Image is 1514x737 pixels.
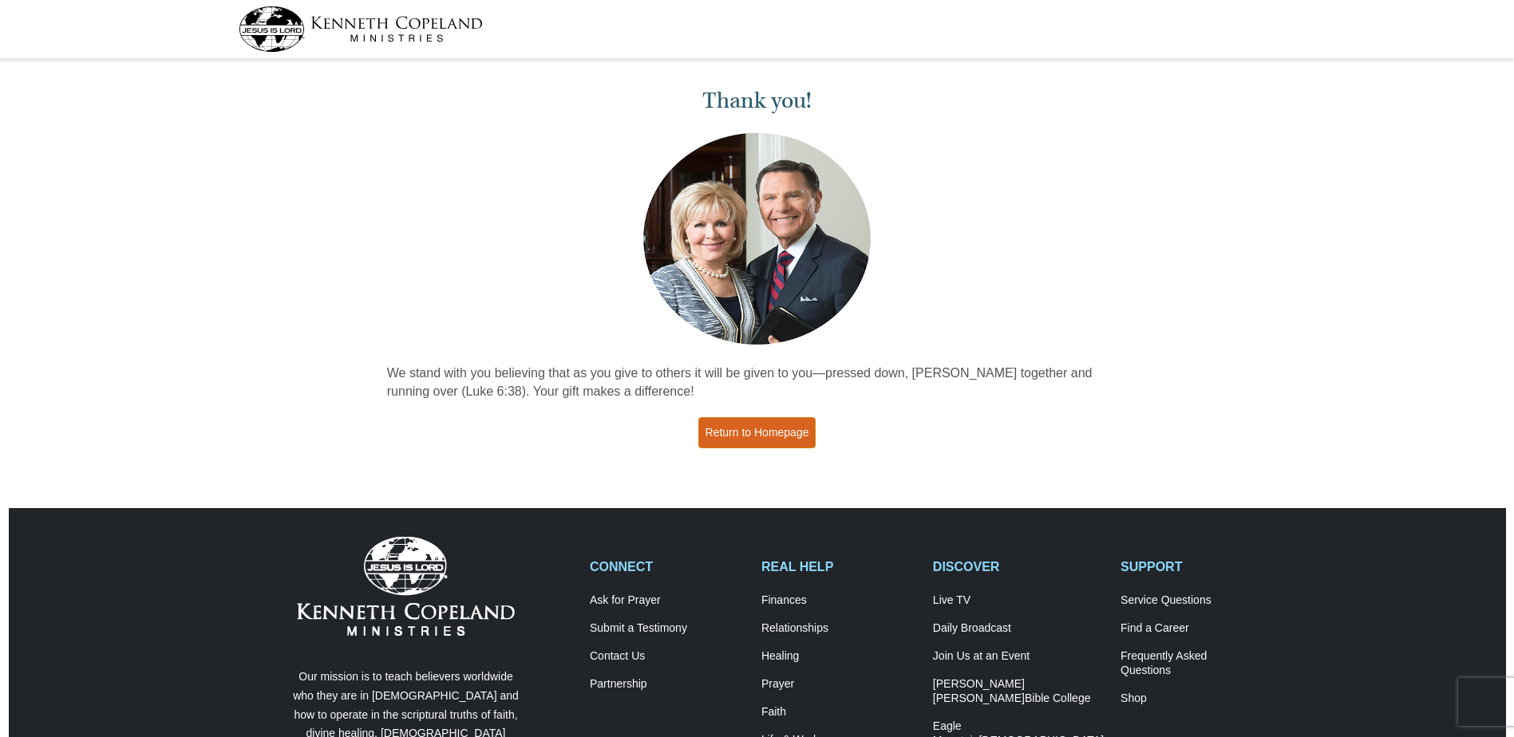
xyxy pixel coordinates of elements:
[761,621,916,636] a: Relationships
[933,621,1104,636] a: Daily Broadcast
[761,649,916,664] a: Healing
[590,593,745,608] a: Ask for Prayer
[387,365,1128,401] p: We stand with you believing that as you give to others it will be given to you—pressed down, [PER...
[933,677,1104,706] a: [PERSON_NAME] [PERSON_NAME]Bible College
[590,649,745,664] a: Contact Us
[297,537,515,636] img: Kenneth Copeland Ministries
[933,593,1104,608] a: Live TV
[387,88,1128,114] h1: Thank you!
[1121,649,1275,678] a: Frequently AskedQuestions
[761,559,916,574] h2: REAL HELP
[698,417,816,448] a: Return to Homepage
[239,6,483,52] img: kcm-header-logo.svg
[1121,593,1275,608] a: Service Questions
[590,621,745,636] a: Submit a Testimony
[761,677,916,692] a: Prayer
[1025,692,1091,704] span: Bible College
[590,677,745,692] a: Partnership
[1121,692,1275,706] a: Shop
[761,705,916,719] a: Faith
[933,649,1104,664] a: Join Us at an Event
[933,559,1104,574] h2: DISCOVER
[761,593,916,608] a: Finances
[590,559,745,574] h2: CONNECT
[639,129,875,349] img: Kenneth and Gloria
[1121,621,1275,636] a: Find a Career
[1121,559,1275,574] h2: SUPPORT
